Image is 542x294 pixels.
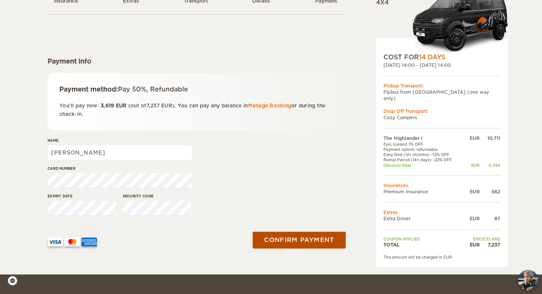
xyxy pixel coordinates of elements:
[123,193,191,199] label: Security code
[480,215,500,222] div: 87
[480,242,500,248] div: 7,237
[65,238,80,246] img: mastercard
[464,188,480,195] div: EUR
[48,193,116,199] label: Expiry date
[518,270,538,290] img: Freyja at Cozy Campers
[383,163,464,168] td: Discount total
[59,85,333,94] div: Payment method:
[383,142,464,147] td: Epic Iceland 7% OFF
[101,103,114,108] span: 3,619
[383,53,500,62] div: COST FOR
[383,147,464,152] td: Payment option: refundable
[48,166,192,171] label: Card number
[248,103,292,108] a: Manage Booking
[480,135,500,141] div: 10,711
[383,255,500,260] div: The amount will be charged in EUR
[383,135,464,141] td: The Highlander I
[383,62,500,68] div: [DATE] 14:00 - [DATE] 14:00
[383,182,500,188] td: Insurances
[480,163,500,168] div: -3,394
[383,108,500,114] div: Drop Off Transport:
[116,103,127,108] span: EUR
[383,188,464,195] td: Premium Insurance
[464,135,480,141] div: EUR
[383,209,500,215] td: Extras
[7,276,22,286] a: Cookie settings
[48,57,344,66] div: Payment info
[383,157,464,162] td: Rental Period (14+ days): -22% OFF
[383,242,464,248] td: TOTAL
[383,89,500,101] td: Flybus from [GEOGRAPHIC_DATA] (one way only)
[161,103,172,108] span: EUR
[253,232,345,249] button: Confirm payment
[48,238,63,246] img: VISA
[383,114,500,121] td: Cozy Campers
[480,188,500,195] div: 562
[59,101,333,119] p: You'll pay now: (out of ). You can pay any balance in or during the check-in.
[383,152,464,157] td: Early Bird (12+ months): -12% OFF
[81,238,97,246] img: AMEX
[146,103,160,108] span: 7,237
[518,270,538,290] button: chat-button
[118,86,188,93] span: Pay 50%, Refundable
[464,236,500,242] td: EPICICELAND
[464,242,480,248] div: EUR
[464,163,480,168] div: EUR
[383,215,464,222] td: Extra Driver
[383,83,500,89] div: Pickup Transport:
[419,53,445,61] span: 14 Days
[48,138,192,143] label: Name
[464,215,480,222] div: EUR
[383,236,464,242] td: Coupon applied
